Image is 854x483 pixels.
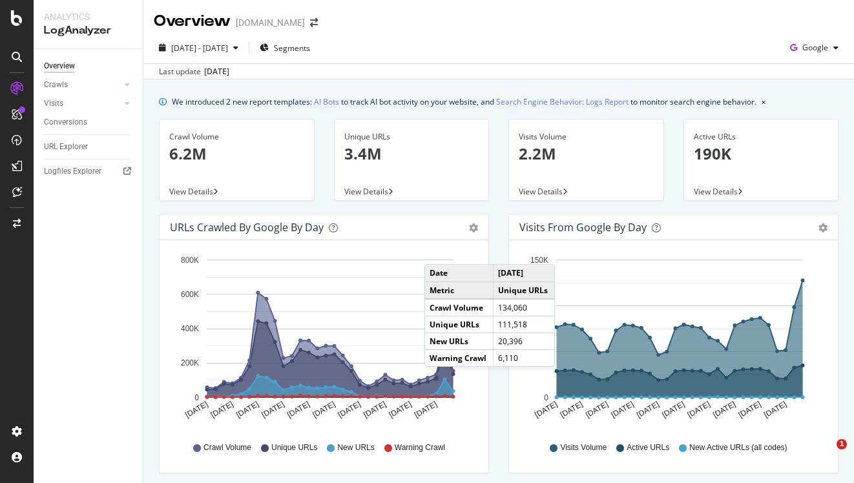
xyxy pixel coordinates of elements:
div: Unique URLs [344,131,479,143]
text: [DATE] [311,400,337,420]
div: Overview [44,59,75,73]
a: URL Explorer [44,140,134,154]
span: View Details [344,186,388,197]
div: [DOMAIN_NAME] [236,16,305,29]
div: URL Explorer [44,140,88,154]
td: Crawl Volume [425,299,494,316]
a: AI Bots [314,95,339,108]
text: [DATE] [260,400,286,420]
text: [DATE] [584,400,610,420]
p: 190K [694,143,829,165]
button: Google [785,37,844,58]
text: 200K [181,359,199,368]
span: New URLs [337,442,374,453]
button: close banner [758,92,769,111]
text: [DATE] [286,400,311,420]
div: [DATE] [204,66,229,77]
text: [DATE] [660,400,686,420]
div: Analytics [44,10,132,23]
button: [DATE] - [DATE] [154,37,244,58]
span: [DATE] - [DATE] [171,43,228,54]
div: LogAnalyzer [44,23,132,38]
span: Warning Crawl [395,442,445,453]
text: 0 [544,393,548,402]
a: Overview [44,59,134,73]
div: Last update [159,66,229,77]
div: URLs Crawled by Google by day [170,221,324,234]
span: 1 [837,439,847,449]
text: [DATE] [337,400,362,420]
iframe: Intercom live chat [810,439,841,470]
p: 6.2M [169,143,304,165]
div: arrow-right-arrow-left [310,18,318,27]
text: 0 [194,393,199,402]
td: Date [425,265,494,282]
td: 134,060 [494,299,554,316]
text: [DATE] [209,400,235,420]
text: [DATE] [559,400,585,420]
span: Active URLs [627,442,669,453]
td: New URLs [425,333,494,349]
div: Visits from Google by day [519,221,647,234]
a: Logfiles Explorer [44,165,134,178]
td: 6,110 [494,350,554,367]
text: 800K [181,256,199,265]
div: Logfiles Explorer [44,165,101,178]
button: Segments [255,37,315,58]
span: Google [802,42,828,53]
div: Visits Volume [519,131,654,143]
span: View Details [169,186,213,197]
text: [DATE] [413,400,439,420]
span: Unique URLs [271,442,317,453]
text: [DATE] [610,400,636,420]
text: 600K [181,290,199,299]
a: Visits [44,97,121,110]
td: 20,396 [494,333,554,349]
div: Conversions [44,116,87,129]
td: Metric [425,282,494,299]
div: Crawl Volume [169,131,304,143]
text: 400K [181,324,199,333]
span: Visits Volume [560,442,607,453]
div: Active URLs [694,131,829,143]
div: Overview [154,10,231,32]
text: [DATE] [686,400,712,420]
div: We introduced 2 new report templates: to track AI bot activity on your website, and to monitor se... [172,95,756,108]
text: [DATE] [762,400,788,420]
text: [DATE] [183,400,209,420]
text: [DATE] [388,400,413,420]
text: [DATE] [635,400,661,420]
text: [DATE] [234,400,260,420]
td: Unique URLs [494,282,554,299]
svg: A chart. [170,251,479,430]
a: Conversions [44,116,134,129]
a: Crawls [44,78,121,92]
td: Warning Crawl [425,350,494,367]
td: [DATE] [494,265,554,282]
div: Crawls [44,78,68,92]
span: View Details [694,186,738,197]
div: gear [469,223,478,232]
div: gear [818,223,828,232]
span: View Details [519,186,563,197]
div: info banner [159,95,838,108]
td: Unique URLs [425,316,494,333]
div: Visits [44,97,63,110]
span: Crawl Volume [203,442,251,453]
text: [DATE] [737,400,763,420]
text: 150K [530,256,548,265]
p: 2.2M [519,143,654,165]
svg: A chart. [519,251,828,430]
text: [DATE] [362,400,388,420]
td: 111,518 [494,316,554,333]
a: Search Engine Behavior: Logs Report [496,95,629,108]
text: [DATE] [533,400,559,420]
span: New Active URLs (all codes) [689,442,787,453]
p: 3.4M [344,143,479,165]
span: Segments [274,43,310,54]
text: [DATE] [711,400,737,420]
